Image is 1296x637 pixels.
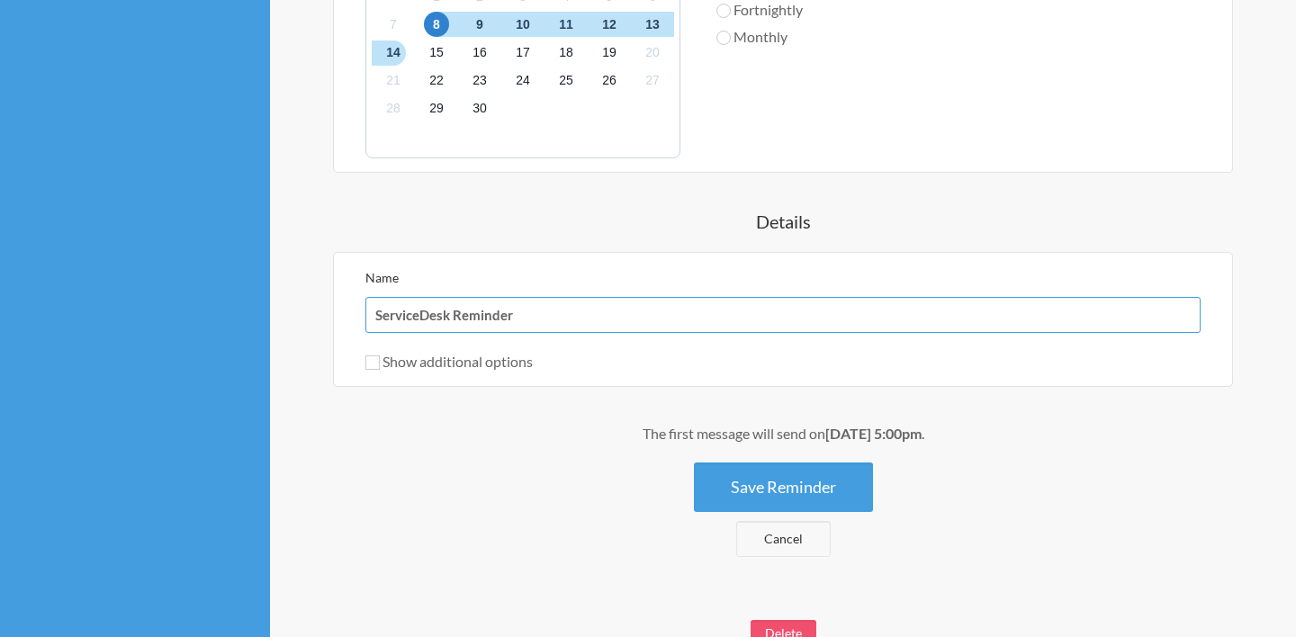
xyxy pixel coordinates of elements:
[716,31,731,45] input: Monthly
[553,68,579,94] span: Saturday, October 25, 2025
[365,297,1201,333] input: We suggest a 2 to 4 word name
[424,96,449,121] span: Wednesday, October 29, 2025
[553,40,579,66] span: Saturday, October 18, 2025
[825,425,922,442] strong: [DATE] 5:00pm
[306,209,1260,234] h4: Details
[467,96,492,121] span: Thursday, October 30, 2025
[553,12,579,37] span: Saturday, October 11, 2025
[736,521,831,557] a: Cancel
[716,4,731,18] input: Fortnightly
[381,12,406,37] span: Tuesday, October 7, 2025
[640,12,665,37] span: Monday, October 13, 2025
[597,40,622,66] span: Sunday, October 19, 2025
[365,353,533,370] label: Show additional options
[381,40,406,66] span: Tuesday, October 14, 2025
[365,355,380,370] input: Show additional options
[467,12,492,37] span: Thursday, October 9, 2025
[306,423,1260,444] div: The first message will send on .
[640,40,665,66] span: Monday, October 20, 2025
[510,40,535,66] span: Friday, October 17, 2025
[381,96,406,121] span: Tuesday, October 28, 2025
[640,68,665,94] span: Monday, October 27, 2025
[597,12,622,37] span: Sunday, October 12, 2025
[510,68,535,94] span: Friday, October 24, 2025
[467,68,492,94] span: Thursday, October 23, 2025
[716,26,803,48] label: Monthly
[381,68,406,94] span: Tuesday, October 21, 2025
[424,40,449,66] span: Wednesday, October 15, 2025
[365,270,399,285] label: Name
[467,40,492,66] span: Thursday, October 16, 2025
[424,12,449,37] span: Wednesday, October 8, 2025
[597,68,622,94] span: Sunday, October 26, 2025
[694,462,873,512] button: Save Reminder
[424,68,449,94] span: Wednesday, October 22, 2025
[510,12,535,37] span: Friday, October 10, 2025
